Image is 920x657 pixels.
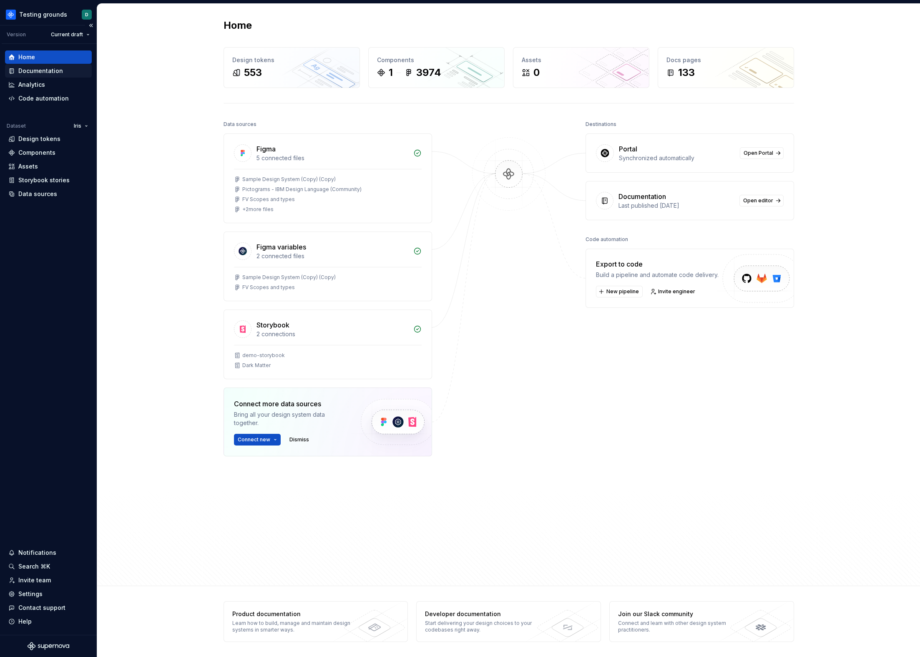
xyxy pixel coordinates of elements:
div: Connect more data sources [234,399,347,409]
div: Assets [522,56,641,64]
div: Figma variables [256,242,306,252]
a: Components13974 [368,47,505,88]
div: Search ⌘K [18,562,50,571]
span: Dismiss [289,436,309,443]
button: Connect new [234,434,281,446]
span: Current draft [51,31,83,38]
div: Developer documentation [425,610,546,618]
div: Docs pages [666,56,785,64]
a: Open Portal [740,147,784,159]
div: 0 [533,66,540,79]
div: Dark Matter [242,362,271,369]
div: Start delivering your design choices to your codebases right away. [425,620,546,633]
div: Data sources [18,190,57,198]
div: 2 connections [256,330,408,338]
button: Notifications [5,546,92,559]
span: Open Portal [744,150,773,156]
div: Invite team [18,576,51,584]
div: 133 [678,66,695,79]
div: Components [377,56,496,64]
button: Search ⌘K [5,560,92,573]
button: Dismiss [286,434,313,446]
div: 5 connected files [256,154,408,162]
div: Product documentation [232,610,354,618]
div: D [85,11,88,18]
div: Pictograms - IBM Design Language (Community) [242,186,362,193]
button: New pipeline [596,286,643,297]
div: Export to code [596,259,719,269]
div: Settings [18,590,43,598]
a: Code automation [5,92,92,105]
a: Design tokens553 [224,47,360,88]
a: Join our Slack communityConnect and learn with other design system practitioners. [609,601,794,642]
div: Version [7,31,26,38]
a: Home [5,50,92,64]
div: Last published [DATE] [618,201,734,210]
div: Build a pipeline and automate code delivery. [596,271,719,279]
div: Storybook stories [18,176,70,184]
div: Components [18,149,55,157]
button: Testing groundsD [2,5,95,23]
div: Help [18,617,32,626]
button: Help [5,615,92,628]
div: Sample Design System (Copy) (Copy) [242,176,336,183]
button: Contact support [5,601,92,614]
span: New pipeline [606,288,639,295]
svg: Supernova Logo [28,642,69,650]
button: Current draft [47,29,93,40]
span: Iris [74,123,81,129]
div: + 2 more files [242,206,274,213]
div: Design tokens [232,56,351,64]
h2: Home [224,19,252,32]
div: Connect and learn with other design system practitioners. [618,620,739,633]
div: Destinations [586,118,616,130]
div: demo-storybook [242,352,285,359]
div: 553 [244,66,262,79]
a: Invite engineer [648,286,699,297]
div: Synchronized automatically [619,154,735,162]
div: Portal [619,144,637,154]
a: Invite team [5,574,92,587]
a: Components [5,146,92,159]
div: Join our Slack community [618,610,739,618]
div: Contact support [18,604,65,612]
a: Product documentationLearn how to build, manage and maintain design systems in smarter ways. [224,601,408,642]
div: Code automation [586,234,628,245]
span: Open editor [743,197,773,204]
div: Design tokens [18,135,60,143]
div: Analytics [18,81,45,89]
a: Design tokens [5,132,92,146]
div: FV Scopes and types [242,284,295,291]
a: Assets0 [513,47,649,88]
div: Bring all your design system data together. [234,410,347,427]
div: Documentation [18,67,63,75]
a: Analytics [5,78,92,91]
div: Code automation [18,94,69,103]
div: Home [18,53,35,61]
a: Storybook stories [5,174,92,187]
a: Assets [5,160,92,173]
a: Settings [5,587,92,601]
a: Figma5 connected filesSample Design System (Copy) (Copy)Pictograms - IBM Design Language (Communi... [224,133,432,223]
span: Invite engineer [658,288,695,295]
div: 1 [389,66,393,79]
div: 2 connected files [256,252,408,260]
a: Storybook2 connectionsdemo-storybookDark Matter [224,310,432,379]
div: Notifications [18,549,56,557]
div: Figma [256,144,276,154]
a: Open editor [739,195,784,206]
div: Dataset [7,123,26,129]
img: 87691e09-aac2-46b6-b153-b9fe4eb63333.png [6,10,16,20]
button: Collapse sidebar [85,20,97,31]
div: Documentation [618,191,666,201]
a: Figma variables2 connected filesSample Design System (Copy) (Copy)FV Scopes and types [224,232,432,301]
a: Documentation [5,64,92,78]
a: Data sources [5,187,92,201]
div: Testing grounds [19,10,67,19]
div: FV Scopes and types [242,196,295,203]
button: Iris [70,120,92,132]
a: Developer documentationStart delivering your design choices to your codebases right away. [416,601,601,642]
span: Connect new [238,436,270,443]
